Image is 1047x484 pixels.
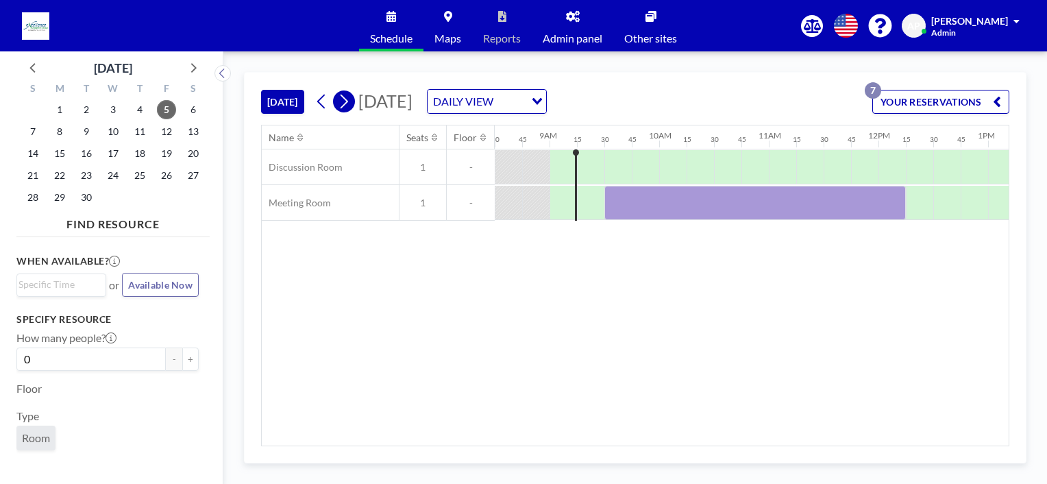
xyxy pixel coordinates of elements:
[406,132,428,144] div: Seats
[184,144,203,163] span: Saturday, September 20, 2025
[23,188,42,207] span: Sunday, September 28, 2025
[20,81,47,99] div: S
[130,122,149,141] span: Thursday, September 11, 2025
[157,122,176,141] span: Friday, September 12, 2025
[157,166,176,185] span: Friday, September 26, 2025
[16,212,210,231] h4: FIND RESOURCE
[103,122,123,141] span: Wednesday, September 10, 2025
[430,93,496,110] span: DAILY VIEW
[50,166,69,185] span: Monday, September 22, 2025
[109,278,119,292] span: or
[16,313,199,326] h3: Specify resource
[16,409,39,423] label: Type
[126,81,153,99] div: T
[103,144,123,163] span: Wednesday, September 17, 2025
[122,273,199,297] button: Available Now
[907,20,920,32] span: AP
[157,100,176,119] span: Friday, September 5, 2025
[497,93,523,110] input: Search for option
[128,279,193,291] span: Available Now
[130,144,149,163] span: Thursday, September 18, 2025
[17,274,106,295] div: Search for option
[130,166,149,185] span: Thursday, September 25, 2025
[902,135,911,144] div: 15
[130,100,149,119] span: Thursday, September 4, 2025
[166,348,182,371] button: -
[23,166,42,185] span: Sunday, September 21, 2025
[868,130,890,141] div: 12PM
[930,135,938,144] div: 30
[103,100,123,119] span: Wednesday, September 3, 2025
[262,197,331,209] span: Meeting Room
[50,188,69,207] span: Monday, September 29, 2025
[77,144,96,163] span: Tuesday, September 16, 2025
[759,130,781,141] div: 11AM
[399,197,446,209] span: 1
[50,144,69,163] span: Monday, September 15, 2025
[16,331,116,345] label: How many people?
[624,33,677,44] span: Other sites
[711,135,719,144] div: 30
[22,12,49,40] img: organization-logo
[793,135,801,144] div: 15
[100,81,127,99] div: W
[16,382,42,396] label: Floor
[683,135,691,144] div: 15
[50,122,69,141] span: Monday, September 8, 2025
[447,197,495,209] span: -
[848,135,856,144] div: 45
[77,166,96,185] span: Tuesday, September 23, 2025
[428,90,546,113] div: Search for option
[77,100,96,119] span: Tuesday, September 2, 2025
[358,90,412,111] span: [DATE]
[978,130,995,141] div: 1PM
[447,161,495,173] span: -
[483,33,521,44] span: Reports
[23,144,42,163] span: Sunday, September 14, 2025
[184,122,203,141] span: Saturday, September 13, 2025
[269,132,294,144] div: Name
[454,132,477,144] div: Floor
[261,90,304,114] button: [DATE]
[184,100,203,119] span: Saturday, September 6, 2025
[628,135,637,144] div: 45
[23,122,42,141] span: Sunday, September 7, 2025
[399,161,446,173] span: 1
[370,33,412,44] span: Schedule
[872,90,1009,114] button: YOUR RESERVATIONS7
[22,431,50,445] span: Room
[931,27,956,38] span: Admin
[649,130,672,141] div: 10AM
[94,58,132,77] div: [DATE]
[77,188,96,207] span: Tuesday, September 30, 2025
[931,15,1008,27] span: [PERSON_NAME]
[50,100,69,119] span: Monday, September 1, 2025
[574,135,582,144] div: 15
[957,135,965,144] div: 45
[519,135,527,144] div: 45
[19,277,98,292] input: Search for option
[262,161,343,173] span: Discussion Room
[820,135,828,144] div: 30
[865,82,881,99] p: 7
[434,33,461,44] span: Maps
[543,33,602,44] span: Admin panel
[738,135,746,144] div: 45
[157,144,176,163] span: Friday, September 19, 2025
[103,166,123,185] span: Wednesday, September 24, 2025
[539,130,557,141] div: 9AM
[153,81,180,99] div: F
[491,135,500,144] div: 30
[601,135,609,144] div: 30
[182,348,199,371] button: +
[180,81,206,99] div: S
[47,81,73,99] div: M
[77,122,96,141] span: Tuesday, September 9, 2025
[73,81,100,99] div: T
[184,166,203,185] span: Saturday, September 27, 2025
